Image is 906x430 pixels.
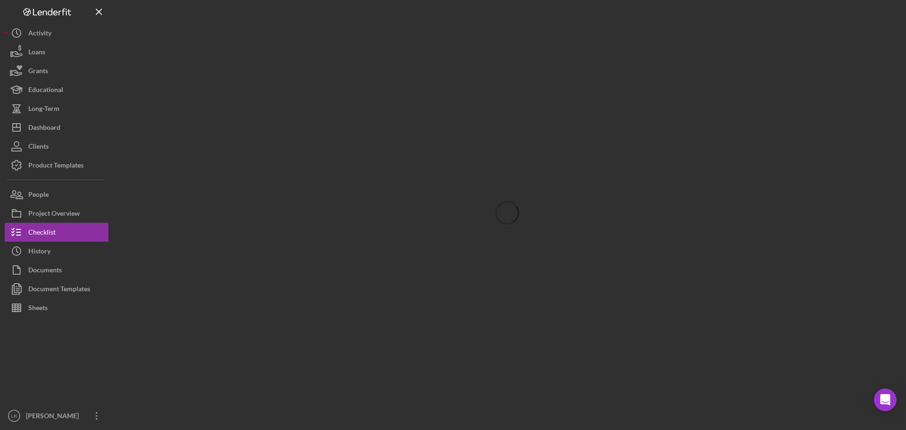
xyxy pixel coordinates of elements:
div: History [28,242,50,263]
div: Open Intercom Messenger [874,388,897,411]
div: Documents [28,261,62,282]
button: Documents [5,261,109,279]
div: Dashboard [28,118,60,139]
button: History [5,242,109,261]
button: Checklist [5,223,109,242]
div: Clients [28,137,49,158]
button: Sheets [5,298,109,317]
div: Sheets [28,298,48,320]
button: People [5,185,109,204]
button: Educational [5,80,109,99]
button: Loans [5,42,109,61]
div: Loans [28,42,45,64]
div: Grants [28,61,48,83]
div: Checklist [28,223,56,244]
div: Activity [28,24,51,45]
div: Document Templates [28,279,90,301]
div: People [28,185,49,206]
button: Project Overview [5,204,109,223]
text: LR [11,413,17,419]
button: Dashboard [5,118,109,137]
div: Long-Term [28,99,59,120]
button: Product Templates [5,156,109,175]
button: Grants [5,61,109,80]
button: LR[PERSON_NAME] [5,406,109,425]
button: Long-Term [5,99,109,118]
div: Project Overview [28,204,80,225]
div: Product Templates [28,156,84,177]
div: Educational [28,80,63,101]
button: Clients [5,137,109,156]
div: [PERSON_NAME] [24,406,85,428]
button: Document Templates [5,279,109,298]
button: Activity [5,24,109,42]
